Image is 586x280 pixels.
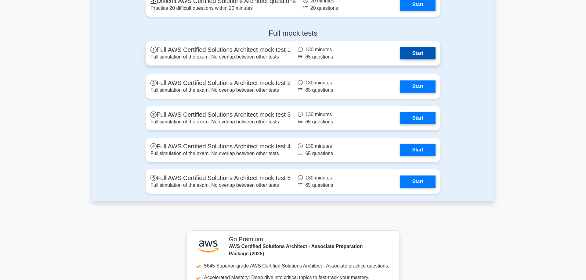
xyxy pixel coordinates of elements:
[400,175,436,188] a: Start
[146,29,440,38] h4: Full mock tests
[400,112,436,124] a: Start
[400,144,436,156] a: Start
[400,80,436,93] a: Start
[400,47,436,59] a: Start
